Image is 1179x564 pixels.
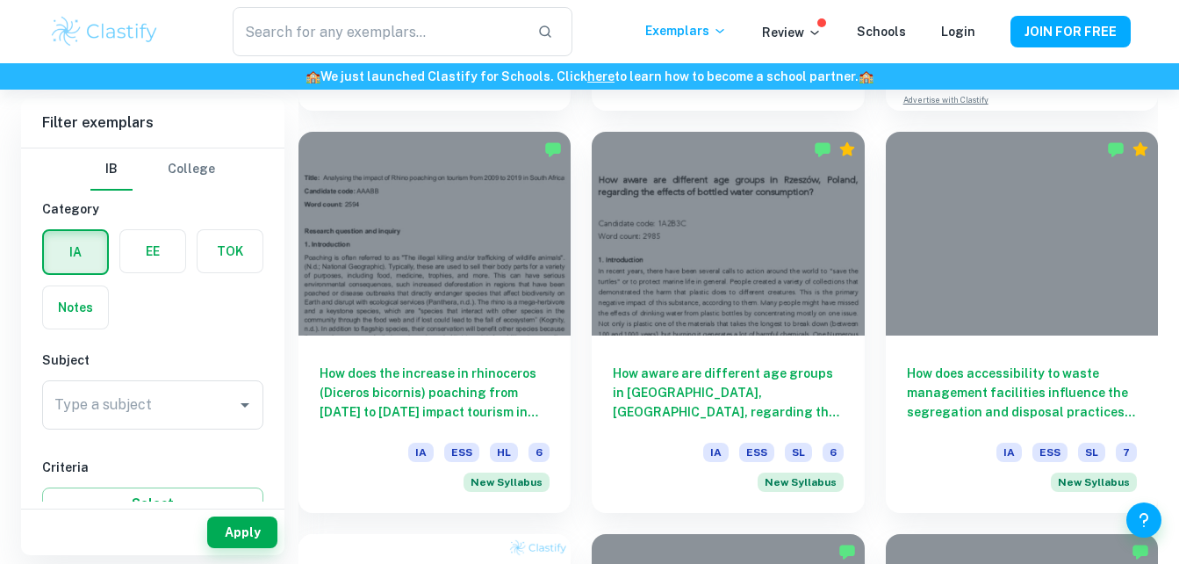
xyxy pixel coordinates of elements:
button: IA [44,231,107,273]
span: New Syllabus [464,473,550,492]
img: Clastify logo [49,14,161,49]
h6: Subject [42,351,263,370]
p: Exemplars [645,21,727,40]
img: Marked [1132,543,1149,560]
h6: How aware are different age groups in [GEOGRAPHIC_DATA], [GEOGRAPHIC_DATA], regarding the effects... [613,364,843,422]
a: How does the increase in rhinoceros (Diceros bicornis) poaching from [DATE] to [DATE] impact tour... [298,132,571,514]
span: ESS [1032,443,1068,462]
span: IA [703,443,729,462]
button: College [168,148,215,191]
button: EE [120,230,185,272]
h6: We just launched Clastify for Schools. Click to learn how to become a school partner. [4,67,1175,86]
button: Select [42,488,263,519]
a: here [587,69,615,83]
img: Marked [544,141,562,158]
span: 7 [1116,443,1137,462]
span: SL [785,443,812,462]
a: How aware are different age groups in [GEOGRAPHIC_DATA], [GEOGRAPHIC_DATA], regarding the effects... [592,132,864,514]
button: Apply [207,517,277,548]
span: HL [490,443,518,462]
button: Help and Feedback [1126,503,1161,538]
span: New Syllabus [1051,473,1137,492]
div: Starting from the May 2026 session, the ESS IA requirements have changed. We created this exempla... [758,473,844,492]
span: 🏫 [859,69,873,83]
span: 🏫 [306,69,320,83]
span: ESS [739,443,774,462]
span: 6 [823,443,844,462]
div: Starting from the May 2026 session, the ESS IA requirements have changed. We created this exempla... [464,473,550,492]
span: IA [408,443,434,462]
img: Marked [1107,141,1125,158]
span: 6 [528,443,550,462]
span: IA [996,443,1022,462]
h6: How does accessibility to waste management facilities influence the segregation and disposal prac... [907,364,1137,422]
a: Advertise with Clastify [903,94,988,106]
button: JOIN FOR FREE [1010,16,1131,47]
h6: Filter exemplars [21,98,284,148]
span: SL [1078,443,1105,462]
img: Marked [814,141,831,158]
h6: Category [42,199,263,219]
div: Premium [1132,141,1149,158]
p: Review [762,23,822,42]
img: Marked [838,543,856,560]
a: How does accessibility to waste management facilities influence the segregation and disposal prac... [886,132,1158,514]
button: Notes [43,286,108,329]
a: Schools [857,25,906,39]
a: Login [941,25,975,39]
div: Filter type choice [90,148,215,191]
input: Search for any exemplars... [233,7,522,56]
span: ESS [444,443,479,462]
span: New Syllabus [758,473,844,492]
h6: Criteria [42,458,263,477]
button: TOK [198,230,262,272]
button: IB [90,148,133,191]
h6: How does the increase in rhinoceros (Diceros bicornis) poaching from [DATE] to [DATE] impact tour... [320,364,550,422]
div: Premium [838,141,856,158]
button: Open [233,393,257,417]
div: Starting from the May 2026 session, the ESS IA requirements have changed. We created this exempla... [1051,473,1137,492]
